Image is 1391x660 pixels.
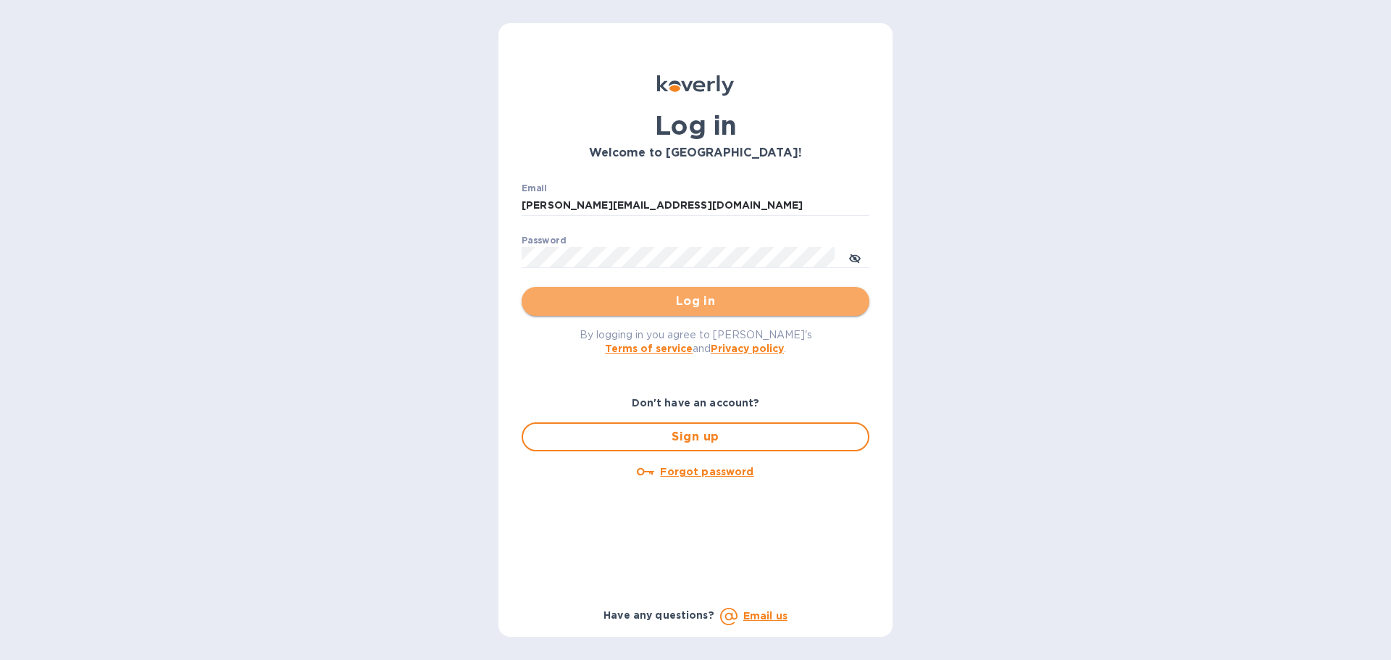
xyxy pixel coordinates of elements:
label: Password [522,236,566,245]
b: Have any questions? [603,609,714,621]
a: Privacy policy [711,343,784,354]
button: toggle password visibility [840,243,869,272]
img: Koverly [657,75,734,96]
a: Terms of service [605,343,693,354]
span: By logging in you agree to [PERSON_NAME]'s and . [580,329,812,354]
button: Log in [522,287,869,316]
span: Log in [533,293,858,310]
input: Enter email address [522,195,869,217]
h1: Log in [522,110,869,141]
h3: Welcome to [GEOGRAPHIC_DATA]! [522,146,869,160]
a: Email us [743,610,788,622]
u: Forgot password [660,466,753,477]
button: Sign up [522,422,869,451]
label: Email [522,184,547,193]
b: Don't have an account? [632,397,760,409]
span: Sign up [535,428,856,446]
